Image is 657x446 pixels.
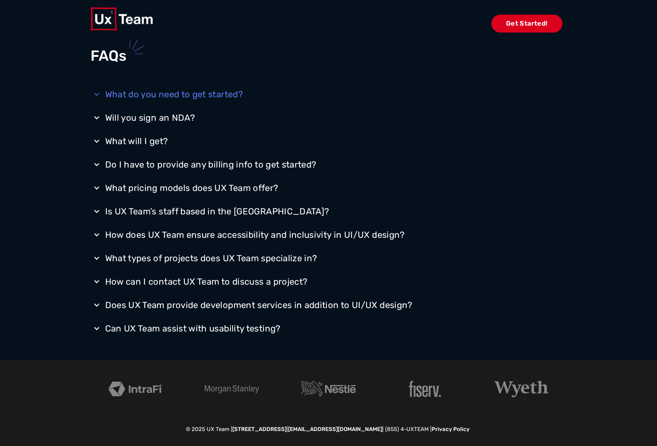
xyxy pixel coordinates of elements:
summary: What pricing models does UX Team offer? [91,179,567,198]
div: How does UX Team ensure accessibility and inclusivity in UI/UX design? [105,229,405,241]
span: © 2025 UX Team | | | (855) 4-UXTEAM | [186,426,471,432]
summary: How can I contact UX Team to discuss a project? [91,272,567,291]
div: Is UX Team’s staff based in the [GEOGRAPHIC_DATA]? [105,206,329,217]
summary: How does UX Team ensure accessibility and inclusivity in UI/UX design? [91,225,567,244]
div: What will I get? [105,135,168,147]
summary: Will you sign an NDA? [91,108,567,127]
img: Morgan Stanley [205,385,259,393]
summary: What types of projects does UX Team specialize in? [91,249,567,268]
img: Intrafi [108,382,163,396]
summary: What will I get? [91,132,567,151]
div: Does UX Team provide development services in addition to UI/UX design? [105,299,413,311]
summary: Can UX Team assist with usability testing? [91,319,567,338]
div: Will you sign an NDA? [105,112,195,124]
img: fiserv [409,381,441,397]
div: Can UX Team assist with usability testing? [105,323,281,334]
div: Accordion. Open links with Enter or Space, close with Escape, and navigate with Arrow Keys [91,85,567,338]
a: Privacy Policy [432,426,470,432]
summary: What do you need to get started? [91,85,567,104]
h2: FAQs [91,48,567,64]
img: Nestle [301,381,355,397]
summary: Do I have to provide any billing info to get started? [91,155,567,174]
div: Do I have to provide any billing info to get started? [105,159,317,170]
img: Wyeth [494,381,549,397]
div: How can I contact UX Team to discuss a project? [105,276,308,288]
span: Get Started! [491,15,562,33]
div: What pricing models does UX Team offer? [105,182,278,194]
a: [EMAIL_ADDRESS][DOMAIN_NAME] [288,426,382,432]
summary: Is UX Team’s staff based in the [GEOGRAPHIC_DATA]? [91,202,567,221]
a: [STREET_ADDRESS] [232,426,287,432]
summary: Does UX Team provide development services in addition to UI/UX design? [91,296,567,315]
div: What do you need to get started? [105,89,243,100]
div: What types of projects does UX Team specialize in? [105,252,317,264]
